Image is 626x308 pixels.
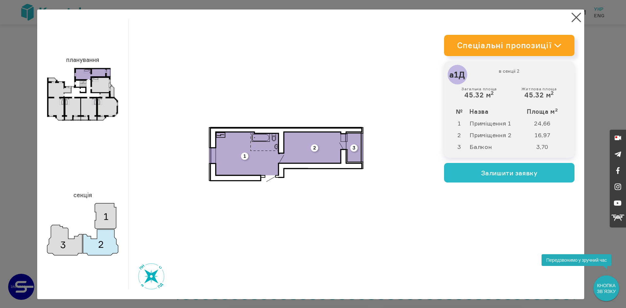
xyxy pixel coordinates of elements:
[449,141,469,153] td: 3
[469,106,522,117] th: Назва
[449,106,469,117] th: №
[521,87,557,91] small: Житлова площа
[521,87,557,99] div: 45.32 м
[522,141,569,153] td: 3,70
[469,129,522,141] td: Приміщення 2
[491,90,494,96] sup: 2
[449,117,469,129] td: 1
[555,107,558,112] sup: 2
[469,141,522,153] td: Балкон
[451,68,568,74] small: в секціі 2
[522,106,569,117] th: Площа м
[570,11,583,24] button: Close
[469,117,522,129] td: Приміщення 1
[444,35,574,56] a: Спеціальні пропозиції
[594,276,619,301] div: КНОПКА ЗВ`ЯЗКУ
[551,90,554,96] sup: 2
[209,127,364,182] img: a1d-1.svg
[444,163,574,183] button: Залишити заявку
[522,117,569,129] td: 24,66
[448,65,467,84] div: а1Д
[47,188,118,201] h3: секція
[461,87,497,99] div: 45.32 м
[522,129,569,141] td: 16,97
[449,129,469,141] td: 2
[461,87,497,91] small: Загальна площа
[542,254,611,266] div: Передзвонимо у зручний час
[47,53,118,66] h3: планування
